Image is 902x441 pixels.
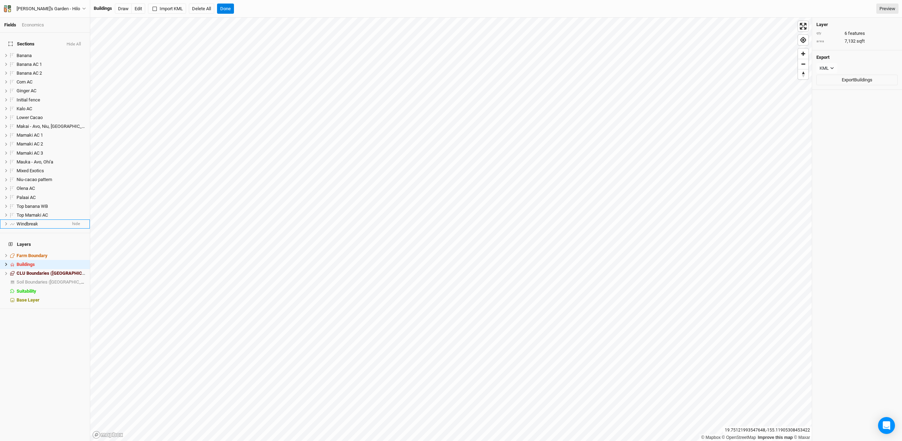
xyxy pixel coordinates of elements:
h4: Layer [816,22,898,27]
span: CLU Boundaries ([GEOGRAPHIC_DATA]) [17,271,99,276]
span: Olena AC [17,186,35,191]
div: Top banana WB [17,204,86,209]
button: Enter fullscreen [798,21,808,31]
button: Hide All [66,42,81,47]
div: Petunia's Garden - Hilo [17,5,80,12]
span: Mamaki AC 1 [17,132,43,138]
button: Draw [115,4,132,14]
div: qty [816,31,841,36]
div: Palaai AC [17,195,86,200]
div: Soil Boundaries (US) [17,279,86,285]
span: Top banana WB [17,204,48,209]
div: Lower Cacao [17,115,86,120]
div: Olena AC [17,186,86,191]
span: Palaai AC [17,195,36,200]
div: Open Intercom Messenger [878,417,895,434]
span: Mamaki AC 2 [17,141,43,147]
span: Makai - Avo, Niu, [GEOGRAPHIC_DATA] [17,124,94,129]
span: Niu-cacao pattern [17,177,52,182]
button: Zoom in [798,49,808,59]
div: Ginger AC [17,88,86,94]
div: Mamaki AC 2 [17,141,86,147]
button: Import KML [148,4,186,14]
a: OpenStreetMap [722,435,756,440]
a: Mapbox logo [92,431,123,439]
div: Mamaki AC 3 [17,150,86,156]
button: Edit [131,4,145,14]
a: Fields [4,22,16,27]
div: Mauka - Avo, Ohi'a [17,159,86,165]
div: Economics [22,22,44,28]
button: Delete All [189,4,214,14]
div: Makai - Avo, Niu, Ulu [17,124,86,129]
canvas: Map [90,18,812,441]
button: Find my location [798,35,808,45]
span: hide [72,220,80,229]
div: Initial fence [17,97,86,103]
div: Mixed Exotics [17,168,86,174]
div: Corn AC [17,79,86,85]
div: Base Layer [17,297,86,303]
h4: Layers [4,237,86,251]
div: 6 [816,30,898,37]
span: Base Layer [17,297,39,303]
div: [PERSON_NAME]'s Garden - Hilo [17,5,80,12]
h4: Export [816,55,898,60]
button: Zoom out [798,59,808,69]
span: Ginger AC [17,88,36,93]
div: Windbreak [17,221,67,227]
a: Improve this map [758,435,793,440]
div: Kalo AC [17,106,86,112]
a: Preview [876,4,898,14]
div: Banana AC 2 [17,70,86,76]
div: Buildings [17,262,86,267]
div: Mamaki AC 1 [17,132,86,138]
span: Banana [17,53,32,58]
span: Lower Cacao [17,115,43,120]
button: [PERSON_NAME]'s Garden - Hilo [4,5,86,13]
div: 19.75121993547648 , -155.11905308453422 [723,427,812,434]
span: Soil Boundaries ([GEOGRAPHIC_DATA]) [17,279,95,285]
span: Mauka - Avo, Ohi'a [17,159,53,164]
div: 7,132 [816,38,898,44]
button: KML [816,63,837,74]
span: features [848,30,865,37]
div: Farm Boundary [17,253,86,259]
span: Mixed Exotics [17,168,44,173]
span: Banana AC 2 [17,70,42,76]
span: Banana AC 1 [17,62,42,67]
span: Initial fence [17,97,40,103]
span: Top Mamaki AC [17,212,48,218]
div: Buildings [94,5,112,12]
span: Sections [8,41,35,47]
button: Done [217,4,234,14]
div: Top Mamaki AC [17,212,86,218]
span: Buildings [17,262,35,267]
span: Corn AC [17,79,32,85]
span: Windbreak [17,221,38,226]
span: sqft [857,38,865,44]
div: area [816,39,841,44]
div: Banana [17,53,86,58]
span: Kalo AC [17,106,32,111]
span: Mamaki AC 3 [17,150,43,156]
a: Mapbox [701,435,721,440]
div: Banana AC 1 [17,62,86,67]
button: ExportBuildings [816,75,898,85]
button: Reset bearing to north [798,69,808,79]
a: Maxar [794,435,810,440]
div: Suitability [17,288,86,294]
div: CLU Boundaries (US) [17,271,86,276]
span: Suitability [17,288,36,294]
div: Niu-cacao pattern [17,177,86,182]
div: KML [820,65,829,72]
span: Farm Boundary [17,253,48,258]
